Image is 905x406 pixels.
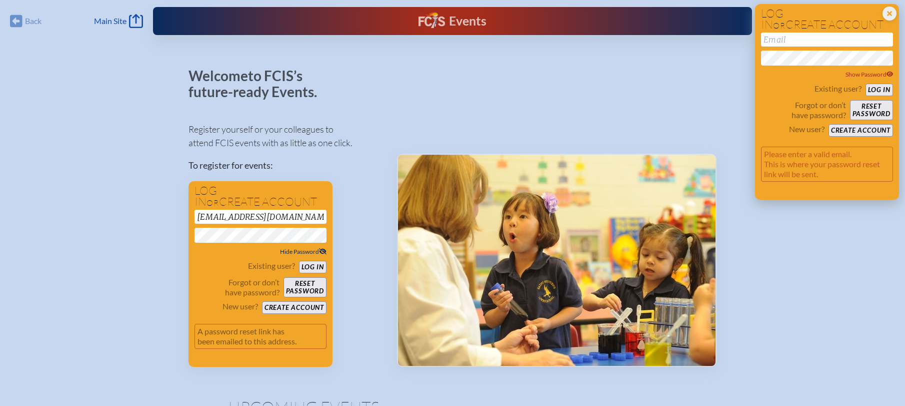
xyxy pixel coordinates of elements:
[789,124,824,134] p: New user?
[761,100,846,120] p: Forgot or don’t have password?
[865,84,893,96] button: Log in
[845,71,893,78] span: Show Password
[398,155,715,366] img: Events
[188,159,381,172] p: To register for events:
[283,277,326,297] button: Resetpassword
[761,33,893,47] input: Email
[319,12,586,30] div: FCIS Events — Future ready
[299,261,326,273] button: Log in
[188,68,328,100] p: Welcome to FCIS’s future-ready Events.
[94,16,126,26] span: Main Site
[280,248,326,255] span: Hide Password
[814,84,861,94] p: Existing user?
[773,21,785,31] span: or
[248,261,295,271] p: Existing user?
[206,198,219,208] span: or
[761,147,893,182] p: Please enter a valid email. This is where your password reset link will be sent.
[188,123,381,150] p: Register yourself or your colleagues to attend FCIS events with as little as one click.
[94,14,143,28] a: Main Site
[194,210,326,224] input: Email
[194,185,326,208] h1: Log in create account
[222,301,258,311] p: New user?
[194,324,326,349] p: A password reset link has been emailed to this address.
[262,301,326,314] button: Create account
[761,8,893,31] h1: Log in create account
[194,277,279,297] p: Forgot or don’t have password?
[828,124,893,137] button: Create account
[850,100,893,120] button: Resetpassword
